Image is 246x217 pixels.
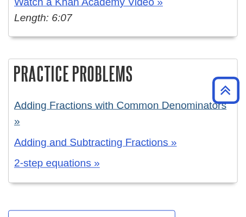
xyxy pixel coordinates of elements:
a: Back to Top [209,83,243,97]
a: Adding Fractions with Common Denominators » [14,100,226,127]
em: Length: 6:07 [14,12,72,23]
h2: Practice Problems [9,59,237,88]
a: 2-step equations » [14,158,100,169]
a: Adding and Subtracting Fractions » [14,137,177,148]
